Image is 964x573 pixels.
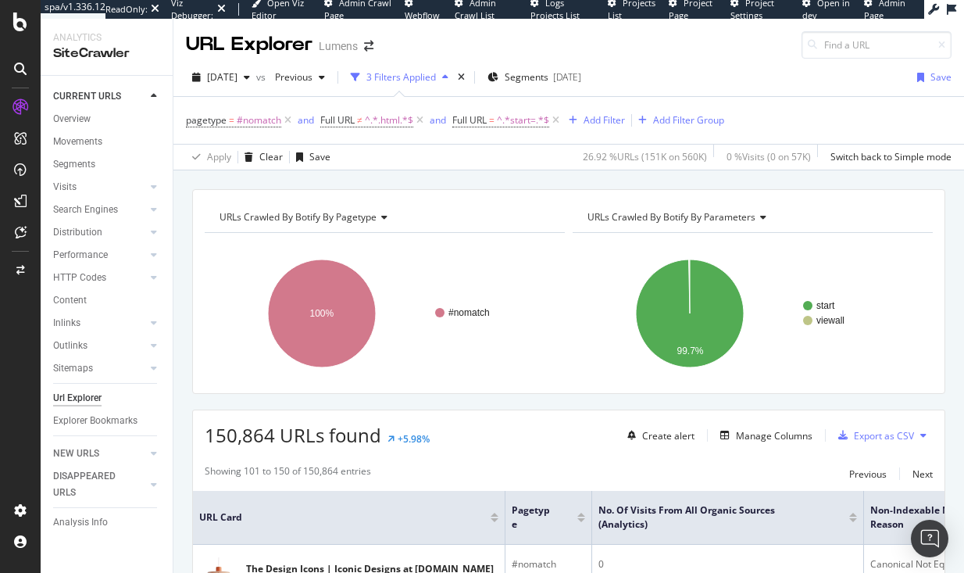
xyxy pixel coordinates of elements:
div: Next [912,467,933,481]
button: Clear [238,145,283,170]
span: URLs Crawled By Botify By pagetype [220,210,377,224]
a: Performance [53,247,146,263]
button: Previous [269,65,331,90]
div: Open Intercom Messenger [911,520,948,557]
div: 3 Filters Applied [366,70,436,84]
div: times [455,70,468,85]
a: Search Engines [53,202,146,218]
div: NEW URLS [53,446,99,462]
span: URL Card [199,510,487,525]
button: and [298,113,314,127]
div: [DATE] [553,70,581,84]
span: No. of Visits from All Organic Sources (Analytics) [598,503,826,532]
span: Full URL [452,113,487,127]
button: 3 Filters Applied [345,65,455,90]
div: 26.92 % URLs ( 151K on 560K ) [583,150,707,163]
h4: URLs Crawled By Botify By pagetype [216,205,551,230]
a: Segments [53,156,162,173]
div: Performance [53,247,108,263]
div: Movements [53,134,102,150]
div: Add Filter Group [653,113,724,127]
span: 2025 Aug. 22nd [207,70,237,84]
a: Inlinks [53,315,146,331]
span: ^.*.html.*$ [365,109,413,131]
div: HTTP Codes [53,270,106,286]
div: Apply [207,150,231,163]
a: Visits [53,179,146,195]
span: ^.*start=.*$ [497,109,549,131]
a: Movements [53,134,162,150]
a: Sitemaps [53,360,146,377]
button: Create alert [621,423,694,448]
button: Apply [186,145,231,170]
div: URL Explorer [186,31,312,58]
div: Outlinks [53,338,87,354]
div: Showing 101 to 150 of 150,864 entries [205,464,371,483]
div: DISAPPEARED URLS [53,468,132,501]
div: arrow-right-arrow-left [364,41,373,52]
span: = [489,113,494,127]
div: Switch back to Simple mode [830,150,952,163]
svg: A chart. [205,245,561,381]
div: Explorer Bookmarks [53,413,137,429]
a: Content [53,292,162,309]
div: Analysis Info [53,514,108,531]
button: Switch back to Simple mode [824,145,952,170]
div: Analytics [53,31,160,45]
text: start [816,300,835,311]
a: CURRENT URLS [53,88,146,105]
text: 100% [310,308,334,319]
div: Segments [53,156,95,173]
button: [DATE] [186,65,256,90]
button: and [430,113,446,127]
div: Search Engines [53,202,118,218]
button: Previous [849,464,887,483]
div: Create alert [642,429,694,442]
span: Segments [505,70,548,84]
div: Previous [849,467,887,481]
button: Save [911,65,952,90]
a: Analysis Info [53,514,162,531]
div: Distribution [53,224,102,241]
span: ≠ [357,113,362,127]
div: SiteCrawler [53,45,160,63]
a: Distribution [53,224,146,241]
span: pagetype [186,113,227,127]
div: 0 % Visits ( 0 on 57K ) [727,150,811,163]
div: Save [309,150,330,163]
div: #nomatch [512,557,585,571]
div: ReadOnly: [105,3,148,16]
div: Lumens [319,38,358,54]
div: Overview [53,111,91,127]
button: Add Filter Group [632,111,724,130]
text: #nomatch [448,307,490,318]
span: URLs Crawled By Botify By parameters [587,210,755,224]
span: Previous [269,70,312,84]
button: Add Filter [562,111,625,130]
span: pagetype [512,503,554,532]
span: Full URL [320,113,355,127]
a: Explorer Bookmarks [53,413,162,429]
svg: A chart. [573,245,929,381]
span: Webflow [405,9,440,21]
a: Overview [53,111,162,127]
a: NEW URLS [53,446,146,462]
div: Add Filter [584,113,625,127]
div: Content [53,292,87,309]
div: CURRENT URLS [53,88,121,105]
a: Url Explorer [53,390,162,406]
div: Inlinks [53,315,80,331]
span: = [229,113,234,127]
div: +5.98% [398,432,430,446]
span: vs [256,70,269,84]
text: 99.7% [677,346,703,356]
a: HTTP Codes [53,270,146,286]
div: Export as CSV [854,429,914,442]
div: Save [930,70,952,84]
button: Export as CSV [832,423,914,448]
h4: URLs Crawled By Botify By parameters [584,205,919,230]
